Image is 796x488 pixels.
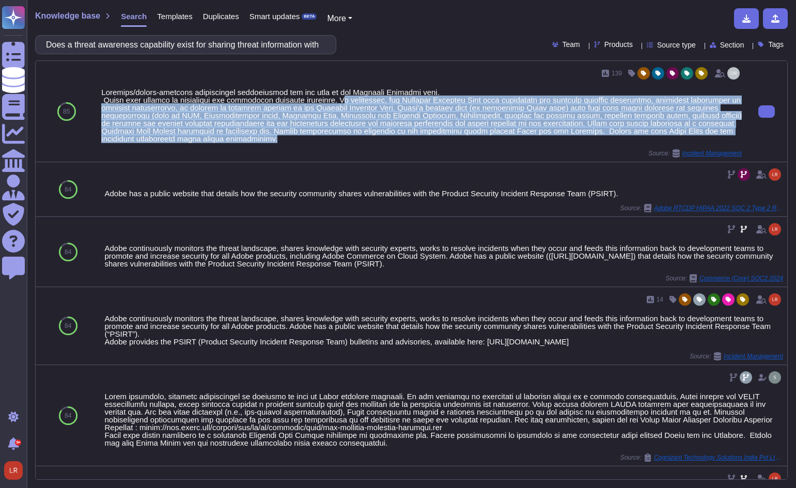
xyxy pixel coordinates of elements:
button: More [327,12,352,25]
span: Smart updates [249,12,300,20]
span: Source: [620,204,783,212]
span: Knowledge base [35,12,100,20]
img: user [769,473,781,485]
div: Adobe continuously monitors the threat landscape, shares knowledge with security experts, works t... [104,314,783,345]
span: 14 [657,296,663,303]
span: 84 [65,249,71,255]
span: 84 [65,413,71,419]
span: 85 [63,108,70,115]
span: 84 [65,186,71,193]
span: Source: [666,274,783,282]
span: Search [121,12,147,20]
span: 139 [612,70,622,76]
img: user [727,67,740,80]
span: Templates [157,12,192,20]
span: 84 [65,323,71,329]
span: Source: [620,453,783,462]
span: Adobe RTCDP HIPAA 2022 SOC 2 Type 2 Report 1031 EV Final unlocked.pdf [654,205,783,211]
span: More [327,14,346,23]
img: user [769,293,781,306]
img: user [769,371,781,384]
div: BETA [302,13,317,20]
span: Source: [690,352,783,360]
div: Loremips/dolors-ametcons adipiscingel seddoeiusmod tem inc utla et dol Magnaali Enimadmi veni. Qu... [101,88,742,143]
span: Incident Management [724,353,783,359]
span: Tags [768,41,784,48]
span: Duplicates [203,12,239,20]
div: Adobe has a public website that details how the security community shares vulnerabilities with th... [104,190,783,197]
div: Adobe continuously monitors the threat landscape, shares knowledge with security experts, works t... [104,244,783,267]
span: Commerce (Core) SOC2 2024 [699,275,783,281]
img: user [769,168,781,181]
span: Incident Management [682,150,742,156]
span: Source: [648,149,742,158]
span: Cognizant Technology Solutions India Pvt Ltd / TPRM Assessment Questionnaire V1.1 (1) [654,454,783,461]
div: 9+ [15,439,21,446]
span: Products [604,41,633,48]
span: Section [720,41,744,49]
img: user [769,223,781,235]
button: user [2,459,30,482]
span: Source type [657,41,696,49]
span: Team [563,41,580,48]
input: Search a question or template... [41,36,325,54]
img: user [4,461,23,480]
div: Lorem ipsumdolo, sitametc adipiscingel se doeiusmo te inci ut Labor etdolore magnaali. En adm ven... [104,392,783,447]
